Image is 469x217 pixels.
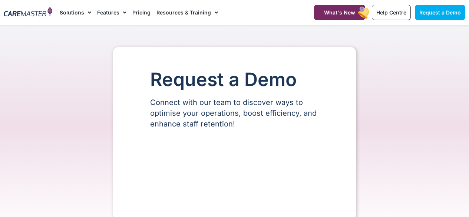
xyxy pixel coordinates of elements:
iframe: Form 0 [150,142,319,198]
span: Help Centre [376,9,406,16]
img: CareMaster Logo [4,7,52,18]
a: Help Centre [372,5,411,20]
a: What's New [314,5,365,20]
h1: Request a Demo [150,69,319,90]
a: Request a Demo [415,5,465,20]
span: What's New [324,9,355,16]
span: Request a Demo [419,9,461,16]
p: Connect with our team to discover ways to optimise your operations, boost efficiency, and enhance... [150,97,319,129]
